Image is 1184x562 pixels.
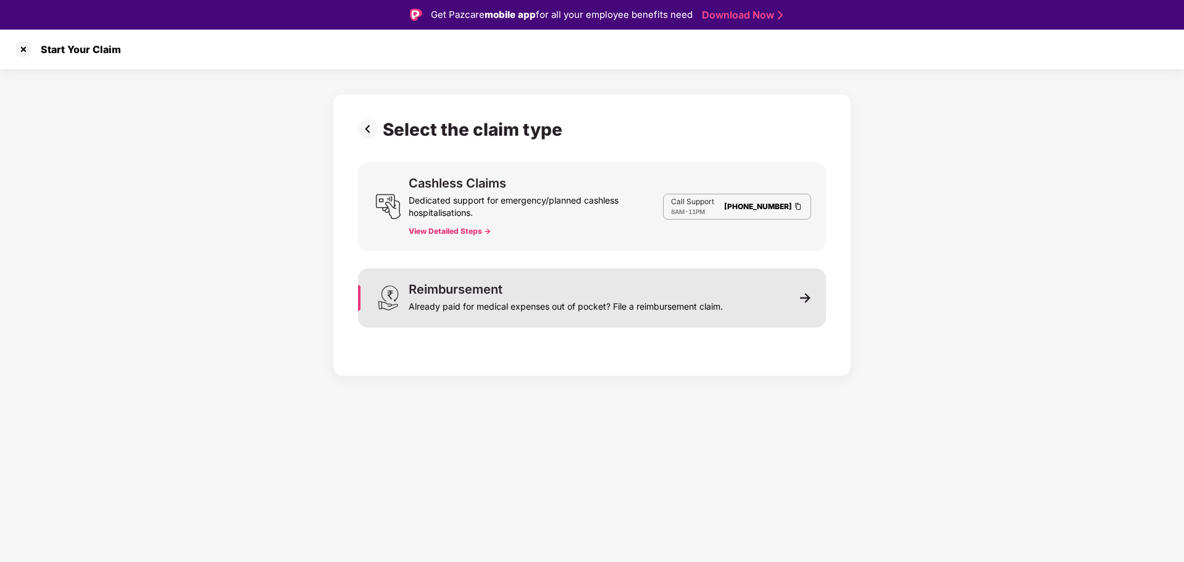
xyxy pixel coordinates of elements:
img: Logo [410,9,422,21]
div: Get Pazcare for all your employee benefits need [431,7,693,22]
span: 11PM [688,208,705,215]
img: Stroke [778,9,783,22]
div: Reimbursement [409,283,502,295]
p: Call Support [671,197,714,207]
a: [PHONE_NUMBER] [724,202,792,211]
img: Clipboard Icon [793,201,803,212]
div: Dedicated support for emergency/planned cashless hospitalisations. [409,189,663,219]
a: Download Now [702,9,779,22]
div: - [671,207,714,217]
button: View Detailed Steps -> [409,226,491,236]
div: Start Your Claim [33,43,121,56]
div: Select the claim type [383,119,567,140]
img: svg+xml;base64,PHN2ZyB3aWR0aD0iMjQiIGhlaWdodD0iMjUiIHZpZXdCb3g9IjAgMCAyNCAyNSIgZmlsbD0ibm9uZSIgeG... [375,194,401,220]
span: 8AM [671,208,685,215]
strong: mobile app [485,9,536,20]
div: Cashless Claims [409,177,506,189]
img: svg+xml;base64,PHN2ZyB3aWR0aD0iMjQiIGhlaWdodD0iMzEiIHZpZXdCb3g9IjAgMCAyNCAzMSIgZmlsbD0ibm9uZSIgeG... [375,285,401,311]
img: svg+xml;base64,PHN2ZyBpZD0iUHJldi0zMngzMiIgeG1sbnM9Imh0dHA6Ly93d3cudzMub3JnLzIwMDAvc3ZnIiB3aWR0aD... [358,119,383,139]
div: Already paid for medical expenses out of pocket? File a reimbursement claim. [409,295,723,313]
img: svg+xml;base64,PHN2ZyB3aWR0aD0iMTEiIGhlaWdodD0iMTEiIHZpZXdCb3g9IjAgMCAxMSAxMSIgZmlsbD0ibm9uZSIgeG... [800,292,811,304]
